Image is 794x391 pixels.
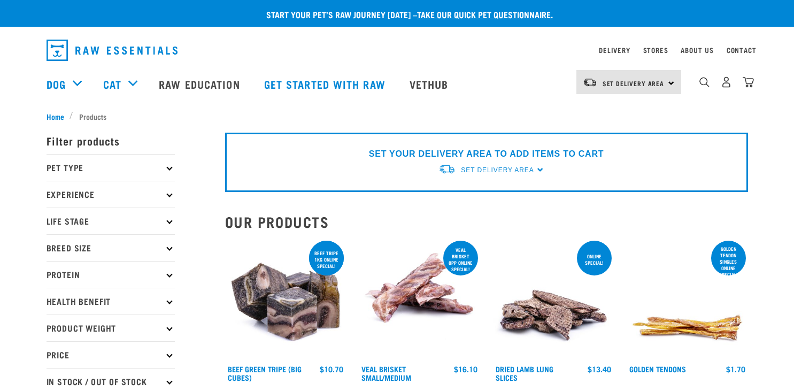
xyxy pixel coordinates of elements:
a: Contact [727,48,757,52]
div: $16.10 [454,365,477,373]
a: Raw Education [148,63,253,105]
p: Product Weight [47,315,175,341]
a: About Us [681,48,713,52]
h2: Our Products [225,213,748,230]
img: 1044 Green Tripe Beef [225,239,346,360]
img: 1303 Lamb Lung Slices 01 [493,239,614,360]
a: Vethub [399,63,462,105]
img: user.png [721,76,732,88]
img: 1207 Veal Brisket 4pp 01 [359,239,480,360]
img: home-icon@2x.png [743,76,754,88]
img: Raw Essentials Logo [47,40,178,61]
div: ONLINE SPECIAL! [577,248,612,271]
p: Experience [47,181,175,208]
span: Set Delivery Area [603,81,665,85]
a: Beef Green Tripe (Big Cubes) [228,367,302,379]
span: Home [47,111,64,122]
a: Home [47,111,70,122]
p: Protein [47,261,175,288]
nav: dropdown navigation [38,35,757,65]
img: 1293 Golden Tendons 01 [627,239,748,360]
a: Veal Brisket Small/Medium [361,367,411,379]
p: Filter products [47,127,175,154]
a: Stores [643,48,668,52]
img: van-moving.png [438,164,456,175]
p: Price [47,341,175,368]
div: Beef tripe 1kg online special! [309,245,344,274]
p: Breed Size [47,234,175,261]
div: $13.40 [588,365,611,373]
img: home-icon-1@2x.png [699,77,710,87]
p: SET YOUR DELIVERY AREA TO ADD ITEMS TO CART [369,148,604,160]
div: $1.70 [726,365,745,373]
img: van-moving.png [583,78,597,87]
a: take our quick pet questionnaire. [417,12,553,17]
a: Get started with Raw [253,63,399,105]
span: Set Delivery Area [461,166,534,174]
a: Cat [103,76,121,92]
div: $10.70 [320,365,343,373]
p: Health Benefit [47,288,175,315]
p: Pet Type [47,154,175,181]
div: Veal Brisket 8pp online special! [443,242,478,277]
div: Golden Tendon singles online special! [711,241,746,282]
a: Golden Tendons [629,367,686,371]
p: Life Stage [47,208,175,234]
nav: breadcrumbs [47,111,748,122]
a: Delivery [599,48,630,52]
a: Dried Lamb Lung Slices [496,367,553,379]
a: Dog [47,76,66,92]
